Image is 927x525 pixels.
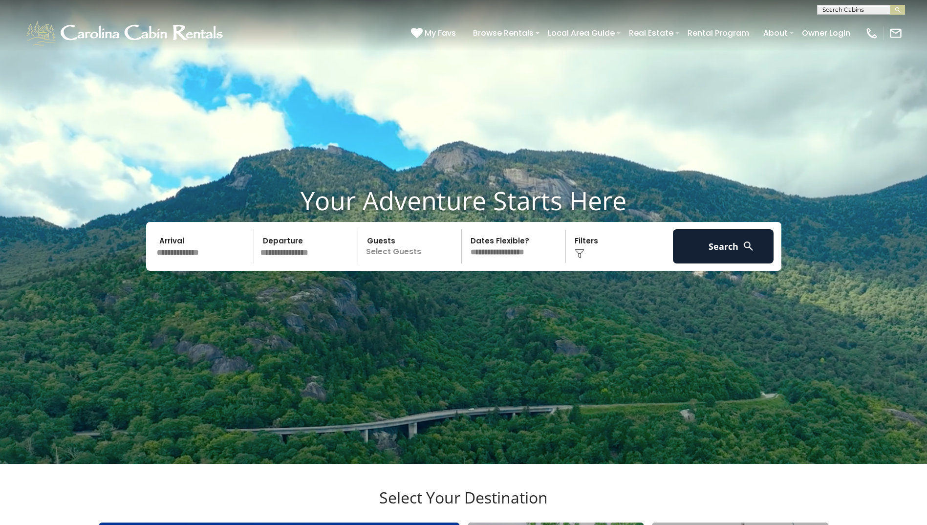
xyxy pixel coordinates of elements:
span: My Favs [425,27,456,39]
a: My Favs [411,27,458,40]
a: About [758,24,793,42]
img: phone-regular-white.png [865,26,879,40]
a: Real Estate [624,24,678,42]
img: White-1-1-2.png [24,19,227,48]
h3: Select Your Destination [97,488,830,523]
a: Browse Rentals [468,24,539,42]
p: Select Guests [361,229,462,263]
a: Local Area Guide [543,24,620,42]
img: search-regular-white.png [742,240,755,252]
a: Rental Program [683,24,754,42]
img: filter--v1.png [575,249,584,259]
a: Owner Login [797,24,855,42]
button: Search [673,229,774,263]
img: mail-regular-white.png [889,26,903,40]
h1: Your Adventure Starts Here [7,185,920,216]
